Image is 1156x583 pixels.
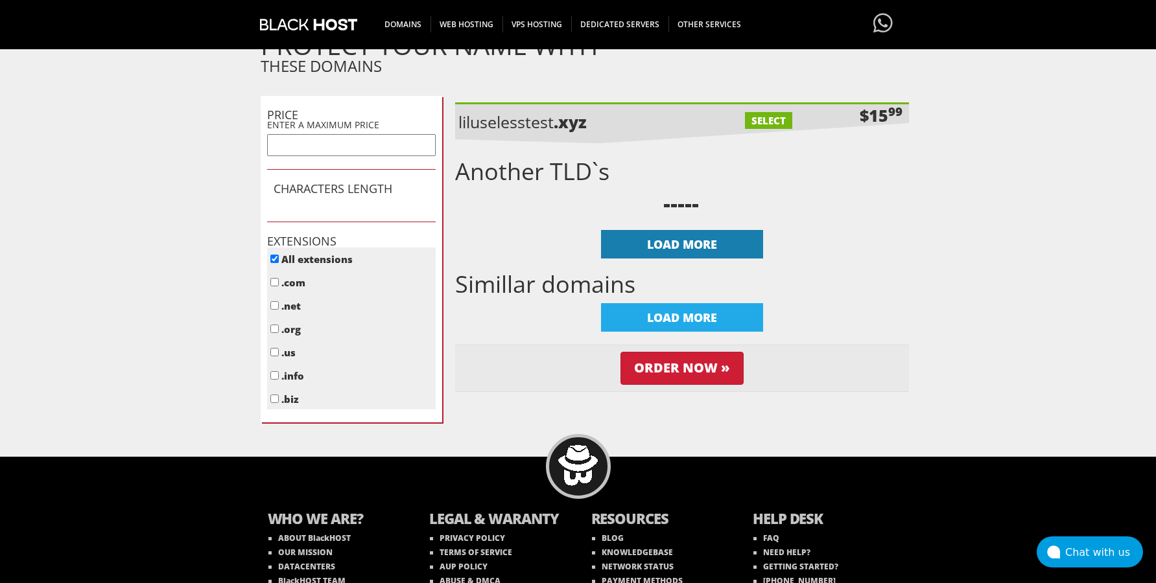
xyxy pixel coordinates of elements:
div: $15 [860,104,902,126]
label: .com [281,276,305,289]
img: BlackHOST mascont, Blacky. [558,445,598,486]
div: THESE DOMAINS [261,36,909,76]
label: .info [281,369,304,382]
a: NETWORK STATUS [592,561,674,572]
h1: PROTECT YOUR NAME WITH [261,36,909,55]
span: OTHER SERVICES [668,16,750,32]
button: Chat with us [1037,536,1143,567]
a: GETTING STARTED? [753,561,838,572]
a: AUP POLICY [430,561,488,572]
p: liluselesstest [458,111,685,133]
input: Order Now » [620,352,744,385]
label: .biz [281,393,299,406]
b: RESOURCES [591,509,727,531]
h1: CHARACTERS LENGTH [274,183,429,196]
a: FAQ [753,532,779,543]
p: ENTER A MAXIMUM PRICE [267,119,436,131]
b: .xyz [554,111,587,133]
label: SELECT [745,112,792,129]
sup: 99 [888,103,902,119]
a: KNOWLEDGEBASE [592,547,673,558]
a: NEED HELP? [753,547,810,558]
h1: PRICE [267,109,436,122]
a: BLOG [592,532,624,543]
label: .org [281,323,301,336]
b: HELP DESK [753,509,889,531]
a: TERMS OF SERVICE [430,547,512,558]
span: WEB HOSTING [431,16,503,32]
h1: Another TLD`s [455,159,909,185]
b: WHO WE ARE? [268,509,404,531]
div: Chat with us [1065,546,1143,558]
label: All extensions [281,253,353,266]
span: DEDICATED SERVERS [571,16,669,32]
h1: Simillar domains [455,271,909,297]
a: ABOUT BlackHOST [268,532,351,543]
label: .net [281,299,301,312]
div: LOAD MORE [601,230,763,258]
span: VPS HOSTING [502,16,572,32]
h1: EXTENSIONS [267,235,436,248]
a: DATACENTERS [268,561,335,572]
a: OUR MISSION [268,547,333,558]
span: DOMAINS [375,16,431,32]
a: PRIVACY POLICY [430,532,505,543]
label: .us [281,346,296,359]
b: LEGAL & WARANTY [429,509,565,531]
div: LOAD MORE [601,303,763,332]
